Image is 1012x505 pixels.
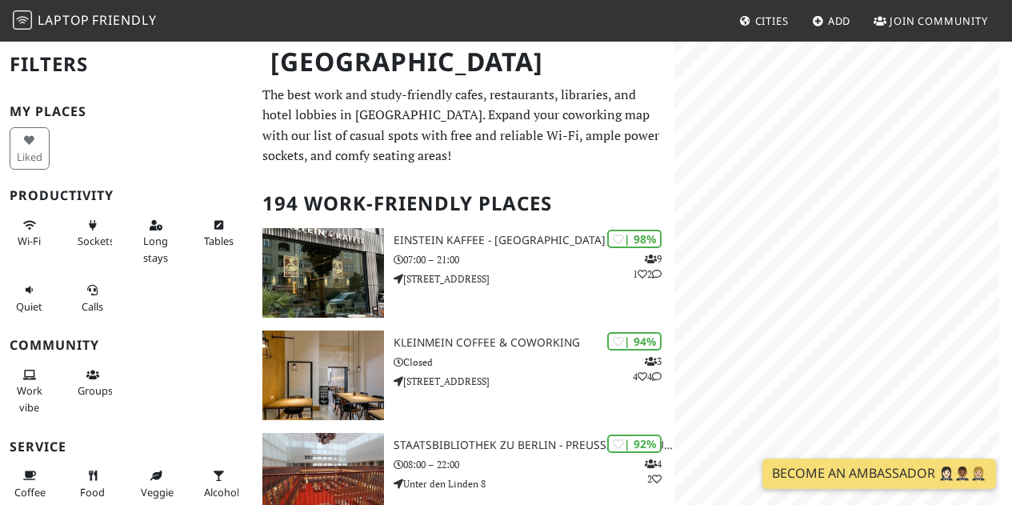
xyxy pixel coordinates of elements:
h3: Einstein Kaffee - [GEOGRAPHIC_DATA] [394,234,674,247]
h3: Productivity [10,188,243,203]
a: LaptopFriendly LaptopFriendly [13,7,157,35]
p: The best work and study-friendly cafes, restaurants, libraries, and hotel lobbies in [GEOGRAPHIC_... [262,85,665,166]
button: Coffee [10,463,50,505]
a: Add [806,6,858,35]
h3: KleinMein Coffee & Coworking [394,336,674,350]
button: Sockets [73,212,113,255]
a: KleinMein Coffee & Coworking | 94% 344 KleinMein Coffee & Coworking Closed [STREET_ADDRESS] [253,331,674,420]
img: LaptopFriendly [13,10,32,30]
p: [STREET_ADDRESS] [394,374,674,389]
h2: Filters [10,40,243,89]
span: Long stays [143,234,168,264]
p: 4 2 [645,456,662,487]
span: Stable Wi-Fi [18,234,41,248]
h1: [GEOGRAPHIC_DATA] [258,40,671,84]
span: Food [80,485,105,499]
img: Einstein Kaffee - Charlottenburg [262,228,384,318]
button: Calls [73,277,113,319]
div: | 98% [607,230,662,248]
h3: My Places [10,104,243,119]
button: Work vibe [10,362,50,420]
div: | 92% [607,435,662,453]
span: Group tables [78,383,113,398]
p: 07:00 – 21:00 [394,252,674,267]
span: Video/audio calls [82,299,103,314]
p: 08:00 – 22:00 [394,457,674,472]
span: Laptop [38,11,90,29]
span: Alcohol [204,485,239,499]
button: Tables [199,212,239,255]
p: Unter den Linden 8 [394,476,674,491]
span: Veggie [141,485,174,499]
p: 9 1 2 [633,251,662,282]
button: Veggie [136,463,176,505]
span: Coffee [14,485,46,499]
button: Food [73,463,113,505]
h3: Community [10,338,243,353]
a: Join Community [867,6,994,35]
span: Power sockets [78,234,114,248]
span: People working [17,383,42,414]
span: Work-friendly tables [204,234,234,248]
a: Become an Ambassador 🤵🏻‍♀️🤵🏾‍♂️🤵🏼‍♀️ [762,459,996,489]
a: Einstein Kaffee - Charlottenburg | 98% 912 Einstein Kaffee - [GEOGRAPHIC_DATA] 07:00 – 21:00 [STR... [253,228,674,318]
p: 3 4 4 [633,354,662,384]
h2: 194 Work-Friendly Places [262,179,665,228]
button: Wi-Fi [10,212,50,255]
button: Quiet [10,277,50,319]
button: Alcohol [199,463,239,505]
h3: Staatsbibliothek zu Berlin - Preußischer Kulturbesitz [394,439,674,452]
button: Long stays [136,212,176,271]
div: | 94% [607,332,662,351]
span: Quiet [16,299,42,314]
p: [STREET_ADDRESS] [394,271,674,287]
img: KleinMein Coffee & Coworking [262,331,384,420]
a: Cities [733,6,795,35]
span: Add [828,14,851,28]
span: Join Community [890,14,988,28]
button: Groups [73,362,113,404]
p: Closed [394,355,674,370]
h3: Service [10,439,243,455]
span: Cities [755,14,789,28]
span: Friendly [92,11,156,29]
